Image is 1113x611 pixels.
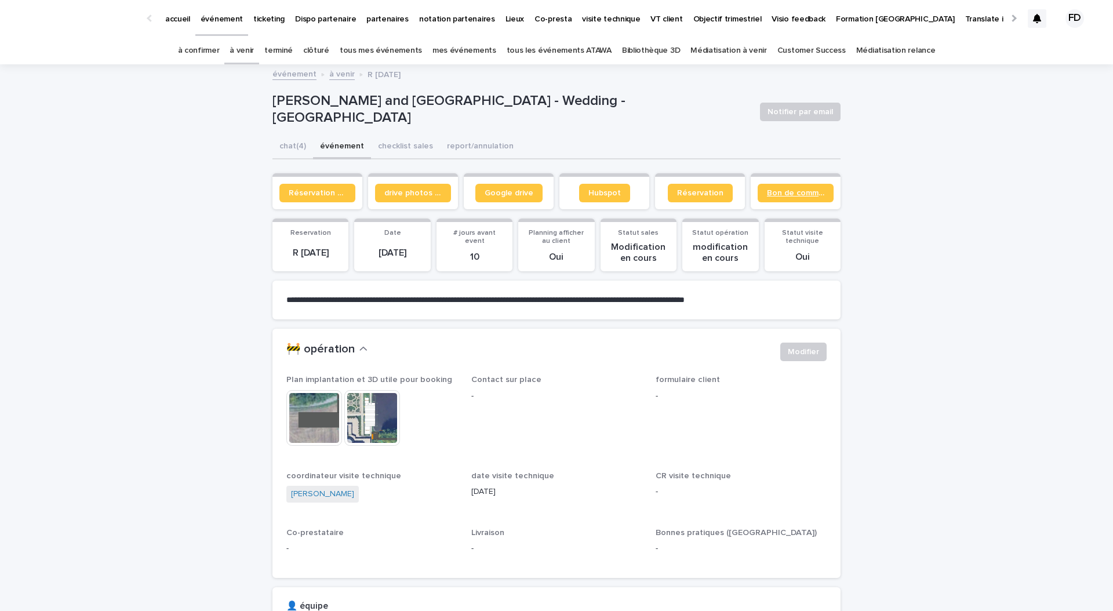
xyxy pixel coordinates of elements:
[384,230,401,237] span: Date
[286,472,401,480] span: coordinateur visite technique
[692,230,748,237] span: Statut opération
[340,37,422,64] a: tous mes événements
[286,543,457,555] p: -
[668,184,733,202] a: Réservation
[677,189,723,197] span: Réservation
[371,135,440,159] button: checklist sales
[475,184,543,202] a: Google drive
[608,242,670,264] p: Modification en cours
[289,189,346,197] span: Réservation client
[780,343,827,361] button: Modifier
[471,376,541,384] span: Contact sur place
[525,252,587,263] p: Oui
[272,93,751,126] p: [PERSON_NAME] and [GEOGRAPHIC_DATA] - Wedding - [GEOGRAPHIC_DATA]
[529,230,584,245] span: Planning afficher au client
[313,135,371,159] button: événement
[264,37,293,64] a: terminé
[440,135,521,159] button: report/annulation
[767,189,824,197] span: Bon de commande
[471,472,554,480] span: date visite technique
[656,472,731,480] span: CR visite technique
[690,37,767,64] a: Médiatisation à venir
[618,230,659,237] span: Statut sales
[272,67,317,80] a: événement
[361,248,423,259] p: [DATE]
[178,37,220,64] a: à confirmer
[788,346,819,358] span: Modifier
[471,529,504,537] span: Livraison
[656,529,817,537] span: Bonnes pratiques ([GEOGRAPHIC_DATA])
[579,184,630,202] a: Hubspot
[453,230,496,245] span: # jours avant event
[272,135,313,159] button: chat (4)
[768,106,833,118] span: Notifier par email
[689,242,751,264] p: modification en cours
[443,252,505,263] p: 10
[290,230,331,237] span: Reservation
[368,67,401,80] p: R [DATE]
[1065,9,1084,28] div: FD
[471,543,642,555] p: -
[303,37,329,64] a: clôturé
[777,37,846,64] a: Customer Success
[375,184,451,202] a: drive photos coordinateur
[471,390,642,402] p: -
[485,189,533,197] span: Google drive
[384,189,442,197] span: drive photos coordinateur
[856,37,936,64] a: Médiatisation relance
[656,376,720,384] span: formulaire client
[286,376,452,384] span: Plan implantation et 3D utile pour booking
[782,230,823,245] span: Statut visite technique
[286,529,344,537] span: Co-prestataire
[656,543,827,555] p: -
[588,189,621,197] span: Hubspot
[471,486,642,498] p: [DATE]
[279,248,341,259] p: R [DATE]
[507,37,612,64] a: tous les événements ATAWA
[656,390,827,402] p: -
[286,343,355,357] h2: 🚧 opération
[758,184,834,202] a: Bon de commande
[432,37,496,64] a: mes événements
[656,486,827,498] p: -
[760,103,841,121] button: Notifier par email
[291,488,354,500] a: [PERSON_NAME]
[279,184,355,202] a: Réservation client
[286,343,368,357] button: 🚧 opération
[230,37,254,64] a: à venir
[772,252,834,263] p: Oui
[622,37,680,64] a: Bibliothèque 3D
[23,7,136,30] img: Ls34BcGeRexTGTNfXpUC
[329,67,355,80] a: à venir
